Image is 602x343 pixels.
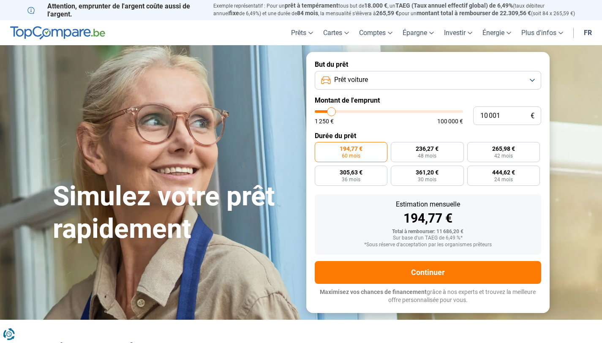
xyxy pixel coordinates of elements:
span: 361,20 € [416,169,439,175]
span: 100 000 € [437,118,463,124]
a: Prêts [286,20,318,45]
label: Durée du prêt [315,132,541,140]
span: fixe [229,10,239,16]
span: 18.000 € [364,2,387,9]
span: TAEG (Taux annuel effectif global) de 6,49% [395,2,513,9]
span: 444,62 € [492,169,515,175]
span: Maximisez vos chances de financement [320,289,427,295]
p: grâce à nos experts et trouvez la meilleure offre personnalisée pour vous. [315,288,541,305]
span: prêt à tempérament [285,2,338,9]
span: 265,59 € [376,10,399,16]
a: Énergie [477,20,516,45]
span: 36 mois [342,177,360,182]
div: Total à rembourser: 11 686,20 € [321,229,534,235]
a: fr [579,20,597,45]
p: Exemple représentatif : Pour un tous but de , un (taux débiteur annuel de 6,49%) et une durée de ... [213,2,575,17]
h1: Simulez votre prêt rapidement [53,180,296,245]
span: 265,98 € [492,146,515,152]
label: Montant de l'emprunt [315,96,541,104]
span: 60 mois [342,153,360,158]
a: Plus d'infos [516,20,568,45]
div: 194,77 € [321,212,534,225]
div: *Sous réserve d'acceptation par les organismes prêteurs [321,242,534,248]
div: Estimation mensuelle [321,201,534,208]
span: 30 mois [418,177,436,182]
span: Prêt voiture [334,75,368,84]
p: Attention, emprunter de l'argent coûte aussi de l'argent. [27,2,203,18]
span: 24 mois [494,177,513,182]
span: 1 250 € [315,118,334,124]
span: 236,27 € [416,146,439,152]
span: 42 mois [494,153,513,158]
span: € [531,112,534,120]
a: Cartes [318,20,354,45]
img: TopCompare [10,26,105,40]
span: 305,63 € [340,169,362,175]
div: Sur base d'un TAEG de 6,49 %* [321,235,534,241]
span: 84 mois [297,10,318,16]
span: 194,77 € [340,146,362,152]
button: Continuer [315,261,541,284]
span: 48 mois [418,153,436,158]
a: Comptes [354,20,398,45]
label: But du prêt [315,60,541,68]
a: Investir [439,20,477,45]
a: Épargne [398,20,439,45]
button: Prêt voiture [315,71,541,90]
span: montant total à rembourser de 22.309,56 € [417,10,531,16]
